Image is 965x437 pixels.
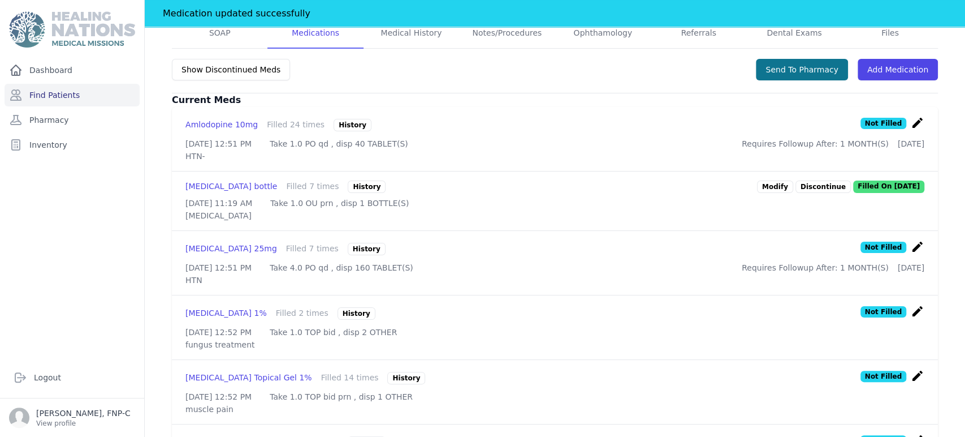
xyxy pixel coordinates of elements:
[911,116,924,130] i: create
[172,18,938,49] nav: Tabs
[185,307,267,320] div: [MEDICAL_DATA] 1%
[185,119,258,131] div: Amlodopine 10mg
[9,11,135,48] img: Medical Missions EMR
[757,181,793,193] a: Modify
[555,18,651,49] a: Ophthamology
[5,59,140,82] a: Dashboard
[651,18,746,49] a: Referrals
[185,327,252,338] p: [DATE] 12:52 PM
[270,138,408,149] p: Take 1.0 PO qd , disp 40 TABLET(S)
[348,243,386,255] div: History
[911,369,924,383] i: create
[911,374,924,385] a: create
[276,307,328,320] div: Filled 2 times
[172,18,267,49] a: SOAP
[185,243,277,255] div: [MEDICAL_DATA] 25mg
[911,121,924,132] a: create
[270,262,413,273] p: Take 4.0 PO qd , disp 160 TABLET(S)
[860,118,906,129] p: Not Filled
[185,210,924,221] p: [MEDICAL_DATA]
[364,18,459,49] a: Medical History
[172,59,290,80] button: Show Discontinued Meds
[860,371,906,382] p: Not Filled
[185,181,277,193] div: [MEDICAL_DATA] bottle
[9,408,135,428] a: [PERSON_NAME], FNP-C View profile
[185,151,924,162] p: HTN-
[286,181,339,193] div: Filled 7 times
[185,262,252,273] p: [DATE] 12:51 PM
[746,18,842,49] a: Dental Exams
[898,263,924,272] span: [DATE]
[756,59,848,80] button: Send To Pharmacy
[742,262,924,273] div: Requires Followup After: 1 MONTH(S)
[858,59,938,80] a: Add Medication
[911,310,924,320] a: create
[911,240,924,254] i: create
[459,18,555,49] a: Notes/Procedures
[898,139,924,148] span: [DATE]
[5,84,140,106] a: Find Patients
[795,181,851,193] p: Discontinue
[742,138,924,149] div: Requires Followup After: 1 MONTH(S)
[36,419,131,428] p: View profile
[387,372,425,384] div: History
[185,138,252,149] p: [DATE] 12:51 PM
[185,339,924,350] p: fungus treatment
[172,93,938,107] h3: Current Meds
[270,391,413,402] p: Take 1.0 TOP bid prn , disp 1 OTHER
[911,245,924,256] a: create
[185,404,924,415] p: muscle pain
[9,366,135,389] a: Logout
[267,119,324,131] div: Filled 24 times
[267,18,363,49] a: Medications
[842,18,938,49] a: Files
[337,307,375,320] div: History
[270,198,409,209] p: Take 1.0 OU prn , disp 1 BOTTLE(S)
[911,305,924,318] i: create
[334,119,371,131] div: History
[185,391,252,402] p: [DATE] 12:52 PM
[286,243,339,255] div: Filled 7 times
[185,372,312,384] div: [MEDICAL_DATA] Topical Gel 1%
[853,181,924,193] p: Filled On [DATE]
[860,306,906,318] p: Not Filled
[36,408,131,419] p: [PERSON_NAME], FNP-C
[185,275,924,286] p: HTN
[321,372,379,384] div: Filled 14 times
[185,198,252,209] p: [DATE] 11:19 AM
[860,242,906,253] p: Not Filled
[348,181,386,193] div: History
[5,134,140,156] a: Inventory
[270,327,397,338] p: Take 1.0 TOP bid , disp 2 OTHER
[5,109,140,131] a: Pharmacy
